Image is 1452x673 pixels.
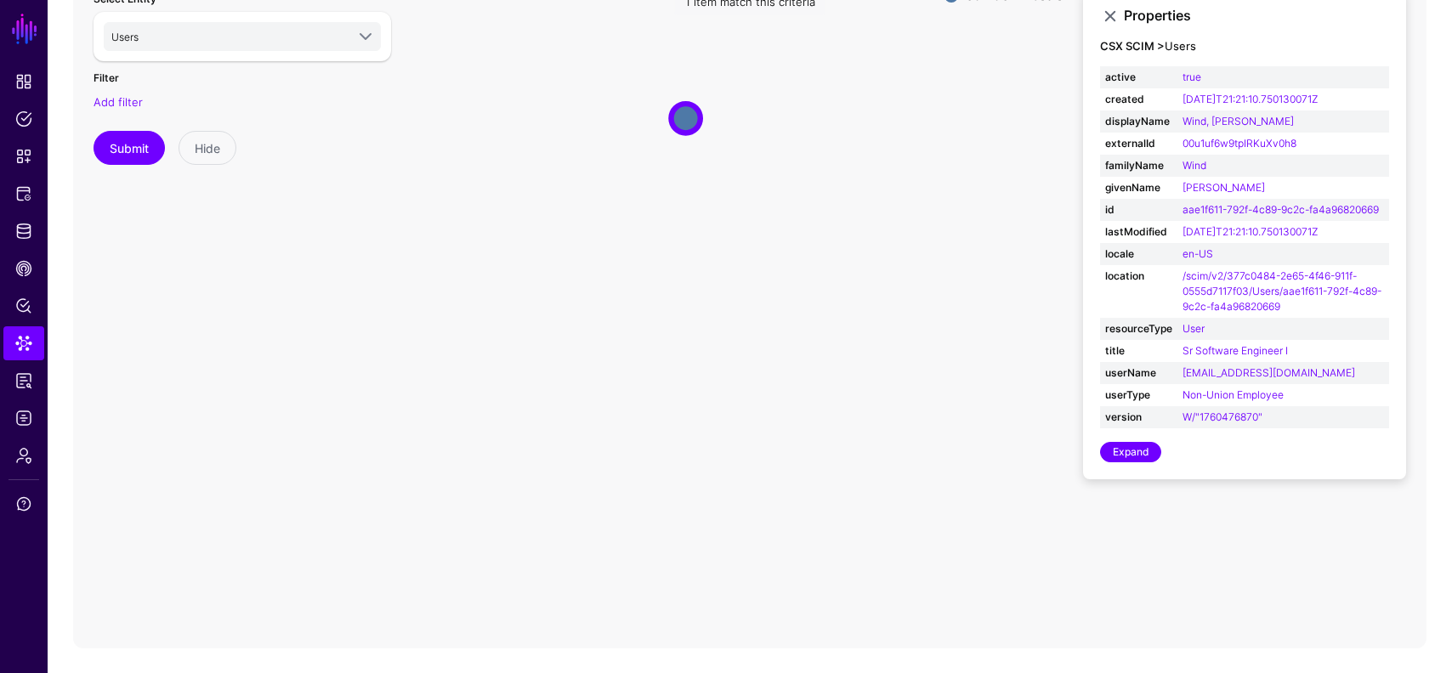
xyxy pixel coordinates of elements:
[3,326,44,360] a: Data Lens
[15,185,32,202] span: Protected Systems
[1105,136,1172,151] strong: externalId
[1105,92,1172,107] strong: created
[1183,366,1355,379] a: [EMAIL_ADDRESS][DOMAIN_NAME]
[15,447,32,464] span: Admin
[1183,247,1213,260] a: en-US
[179,131,236,165] button: Hide
[15,260,32,277] span: CAEP Hub
[1183,322,1205,335] a: User
[1183,159,1206,172] a: Wind
[3,177,44,211] a: Protected Systems
[1100,442,1161,462] a: Expand
[1105,387,1172,403] strong: userType
[3,139,44,173] a: Snippets
[15,148,32,165] span: Snippets
[15,223,32,240] span: Identity Data Fabric
[1105,70,1172,85] strong: active
[1105,158,1172,173] strong: familyName
[3,102,44,136] a: Policies
[15,372,32,389] span: Reports
[3,289,44,323] a: Policy Lens
[1105,180,1172,195] strong: givenName
[1183,344,1288,357] a: Sr Software Engineer I
[15,495,32,512] span: Support
[1105,224,1172,240] strong: lastModified
[1183,137,1296,150] a: 00u1uf6w9tpIRKuXv0h8
[94,71,119,86] label: Filter
[1183,388,1284,401] a: Non-Union Employee
[15,335,32,352] span: Data Lens
[3,214,44,248] a: Identity Data Fabric
[94,131,165,165] button: Submit
[1105,114,1172,129] strong: displayName
[1105,269,1172,284] strong: location
[3,65,44,99] a: Dashboard
[15,410,32,427] span: Logs
[1105,410,1172,425] strong: version
[1183,115,1294,127] a: Wind, [PERSON_NAME]
[1105,343,1172,359] strong: title
[1105,321,1172,336] strong: resourceType
[1100,39,1165,53] strong: CSX SCIM >
[1124,8,1389,24] h3: Properties
[1105,246,1172,262] strong: locale
[1183,269,1381,313] a: /scim/v2/377c0484-2e65-4f46-911f-0555d7117f03/Users/aae1f611-792f-4c89-9c2c-fa4a96820669
[1105,365,1172,381] strong: userName
[15,73,32,90] span: Dashboard
[15,297,32,314] span: Policy Lens
[3,401,44,435] a: Logs
[1100,40,1389,54] h4: Users
[1183,225,1318,238] a: [DATE]T21:21:10.750130071Z
[3,364,44,398] a: Reports
[1183,71,1201,83] a: true
[1183,93,1318,105] a: [DATE]T21:21:10.750130071Z
[3,438,44,472] a: Admin
[15,110,32,127] span: Policies
[1183,203,1379,216] a: aae1f611-792f-4c89-9c2c-fa4a96820669
[3,252,44,286] a: CAEP Hub
[10,10,39,48] a: SGNL
[1183,181,1265,194] a: [PERSON_NAME]
[1105,202,1172,218] strong: id
[111,31,139,43] span: Users
[1183,410,1262,423] a: W/"1760476870"
[94,95,143,109] a: Add filter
